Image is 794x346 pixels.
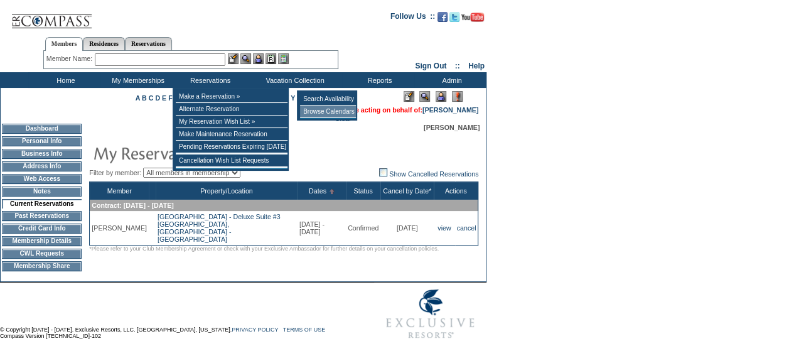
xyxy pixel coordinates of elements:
td: [DATE] [380,211,434,246]
td: Cancellation Wish List Requests [176,154,287,167]
td: My Memberships [100,72,173,88]
td: Personal Info [2,136,82,146]
img: chk_off.JPG [379,168,387,176]
a: Sign Out [415,62,446,70]
a: Residences [83,37,125,50]
a: Members [45,37,83,51]
img: Follow us on Twitter [449,12,459,22]
img: Become our fan on Facebook [437,12,448,22]
img: View [240,53,251,64]
td: Current Reservations [2,199,82,208]
td: Home [28,72,100,88]
td: Membership Details [2,236,82,246]
span: *Please refer to your Club Membership Agreement or check with your Exclusive Ambassador for furth... [89,246,439,252]
a: Show Cancelled Reservations [379,170,478,178]
a: TERMS OF USE [283,327,326,333]
img: Subscribe to our YouTube Channel [461,13,484,22]
a: C [149,94,154,102]
td: Address Info [2,161,82,171]
span: [PERSON_NAME] [424,124,480,131]
td: Make a Reservation » [176,90,287,103]
td: Past Reservations [2,211,82,221]
td: [DATE] - [DATE] [298,211,346,246]
img: View Mode [419,91,430,102]
td: Admin [414,72,486,88]
img: Exclusive Resorts [374,283,486,345]
td: Vacation Collection [245,72,342,88]
img: Impersonate [436,91,446,102]
img: pgTtlMyReservations.gif [93,140,344,165]
span: Contract: [DATE] - [DATE] [92,202,173,209]
a: Help [468,62,485,70]
img: Reservations [266,53,276,64]
td: CWL Requests [2,249,82,259]
img: Impersonate [253,53,264,64]
div: Member Name: [46,53,95,64]
td: Notes [2,187,82,197]
img: b_edit.gif [228,53,239,64]
a: E [162,94,166,102]
img: Log Concern/Member Elevation [452,91,463,102]
a: A [136,94,140,102]
td: Reports [342,72,414,88]
a: F [168,94,173,102]
a: cancel [457,224,476,232]
td: Browse Calendars [300,105,356,118]
a: D [155,94,160,102]
td: [PERSON_NAME] [90,211,149,246]
img: Compass Home [11,3,92,29]
span: Filter by member: [89,169,141,176]
a: Status [353,187,372,195]
a: Cancel by Date* [383,187,431,195]
td: Business Info [2,149,82,159]
td: Alternate Reservation [176,103,287,116]
th: Actions [434,182,478,200]
a: Follow us on Twitter [449,16,459,23]
a: Reservations [125,37,172,50]
a: Become our fan on Facebook [437,16,448,23]
a: [GEOGRAPHIC_DATA] - Deluxe Suite #3[GEOGRAPHIC_DATA], [GEOGRAPHIC_DATA] - [GEOGRAPHIC_DATA] [158,213,281,243]
td: Follow Us :: [390,11,435,26]
a: B [142,94,147,102]
td: Make Maintenance Reservation [176,128,287,141]
a: Dates [309,187,326,195]
a: Y [291,94,295,102]
a: view [437,224,451,232]
td: Search Availability [300,93,356,105]
a: PRIVACY POLICY [232,327,278,333]
td: Web Access [2,174,82,184]
img: b_calculator.gif [278,53,289,64]
td: Reservations [173,72,245,88]
img: Edit Mode [404,91,414,102]
td: Credit Card Info [2,224,82,234]
td: Confirmed [346,211,380,246]
td: My Reservation Wish List » [176,116,287,128]
img: Ascending [326,189,335,194]
td: Dashboard [2,124,82,134]
td: Pending Reservations Expiring [DATE] [176,141,287,153]
span: :: [455,62,460,70]
a: Property/Location [200,187,253,195]
a: Subscribe to our YouTube Channel [461,16,484,23]
a: [PERSON_NAME] [422,106,478,114]
td: Membership Share [2,261,82,271]
a: Member [107,187,132,195]
span: You are acting on behalf of: [335,106,478,114]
